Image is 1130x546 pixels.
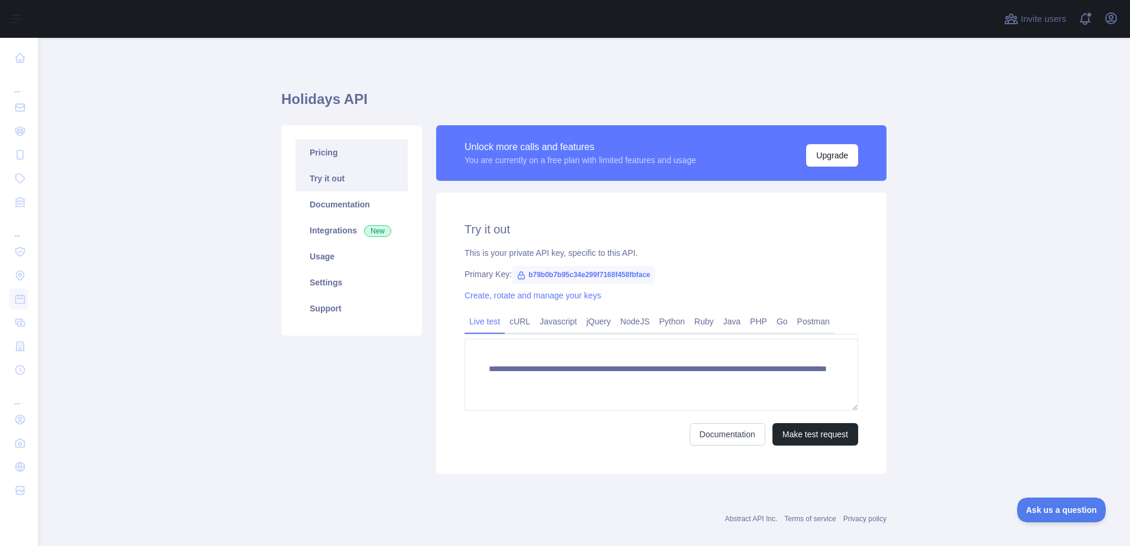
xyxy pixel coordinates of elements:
[793,312,834,331] a: Postman
[465,312,505,331] a: Live test
[465,247,858,259] div: This is your private API key, specific to this API.
[1002,9,1069,28] button: Invite users
[615,312,654,331] a: NodeJS
[654,312,690,331] a: Python
[296,269,408,295] a: Settings
[281,90,887,118] h1: Holidays API
[9,71,28,95] div: ...
[690,312,719,331] a: Ruby
[843,515,887,523] a: Privacy policy
[465,140,696,154] div: Unlock more calls and features
[465,268,858,280] div: Primary Key:
[690,423,765,446] a: Documentation
[806,144,858,167] button: Upgrade
[745,312,772,331] a: PHP
[296,217,408,243] a: Integrations New
[719,312,746,331] a: Java
[1021,12,1066,26] span: Invite users
[465,154,696,166] div: You are currently on a free plan with limited features and usage
[364,225,391,237] span: New
[772,312,793,331] a: Go
[725,515,778,523] a: Abstract API Inc.
[296,139,408,165] a: Pricing
[296,165,408,191] a: Try it out
[9,383,28,407] div: ...
[784,515,836,523] a: Terms of service
[9,215,28,239] div: ...
[296,243,408,269] a: Usage
[512,266,655,284] span: b79b0b7b95c34e299f7168f458fbface
[296,295,408,321] a: Support
[772,423,858,446] button: Make test request
[465,221,858,238] h2: Try it out
[465,291,601,300] a: Create, rotate and manage your keys
[296,191,408,217] a: Documentation
[1017,498,1106,522] iframe: Toggle Customer Support
[535,312,582,331] a: Javascript
[505,312,535,331] a: cURL
[582,312,615,331] a: jQuery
